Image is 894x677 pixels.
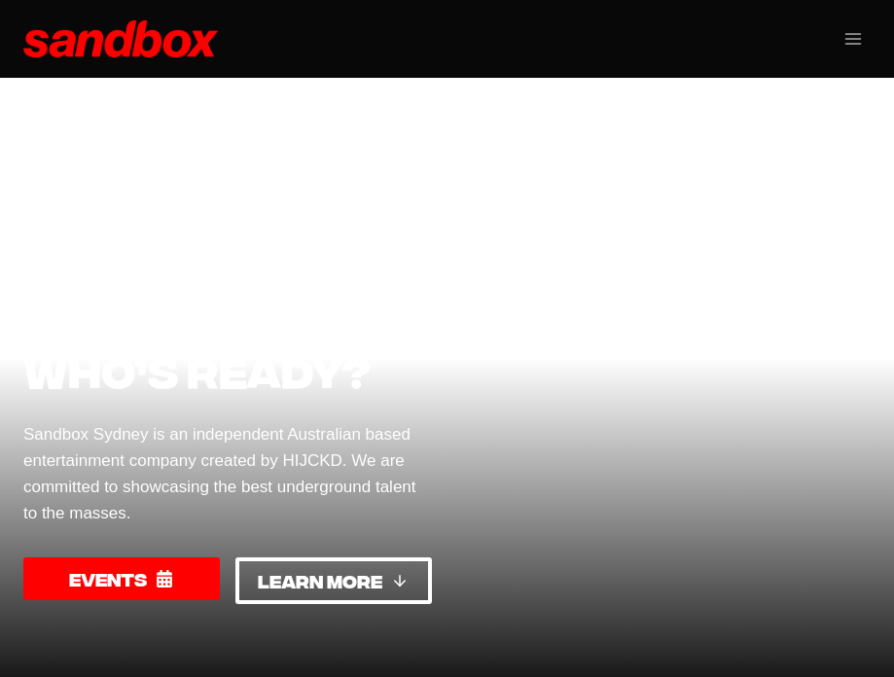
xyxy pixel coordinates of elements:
[23,20,218,58] img: Sandbox
[69,565,147,593] span: EVENTS
[258,567,382,595] span: LEARN MORE
[23,557,220,599] a: EVENTS
[23,421,432,527] p: Sandbox Sydney is an independent Australian based entertainment company created by HIJCKD. We are...
[235,557,432,603] a: LEARN MORE
[23,152,432,401] h1: Sydney’s biggest monthly event, who’s ready?
[835,23,871,53] button: Open menu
